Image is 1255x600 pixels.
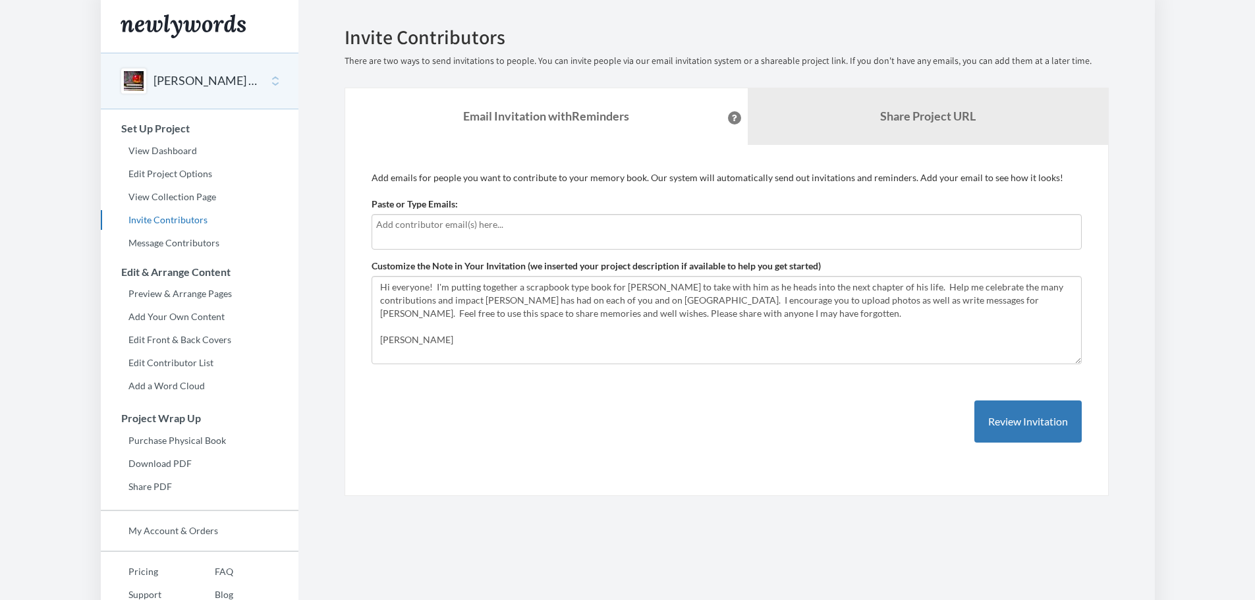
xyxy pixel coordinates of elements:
a: View Dashboard [101,141,298,161]
a: Download PDF [101,454,298,474]
strong: Email Invitation with Reminders [463,109,629,123]
a: FAQ [187,562,233,582]
textarea: Hi everyone! I'm putting together a scrapbook type book for [PERSON_NAME] to take with him as he ... [372,276,1082,364]
p: Add emails for people you want to contribute to your memory book. Our system will automatically s... [372,171,1082,184]
a: Edit Project Options [101,164,298,184]
a: Add Your Own Content [101,307,298,327]
a: Share PDF [101,477,298,497]
h3: Edit & Arrange Content [101,266,298,278]
h3: Set Up Project [101,123,298,134]
a: Add a Word Cloud [101,376,298,396]
a: Edit Front & Back Covers [101,330,298,350]
label: Paste or Type Emails: [372,198,458,211]
a: Pricing [101,562,187,582]
p: There are two ways to send invitations to people. You can invite people via our email invitation ... [345,55,1109,68]
a: Edit Contributor List [101,353,298,373]
a: Purchase Physical Book [101,431,298,450]
input: Add contributor email(s) here... [376,217,1077,232]
h2: Invite Contributors [345,26,1109,48]
a: Invite Contributors [101,210,298,230]
a: View Collection Page [101,187,298,207]
a: Preview & Arrange Pages [101,284,298,304]
h3: Project Wrap Up [101,412,298,424]
b: Share Project URL [880,109,976,123]
a: My Account & Orders [101,521,298,541]
button: [PERSON_NAME] Farewell [153,72,260,90]
img: Newlywords logo [121,14,246,38]
button: Review Invitation [974,400,1082,443]
a: Message Contributors [101,233,298,253]
label: Customize the Note in Your Invitation (we inserted your project description if available to help ... [372,259,821,273]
